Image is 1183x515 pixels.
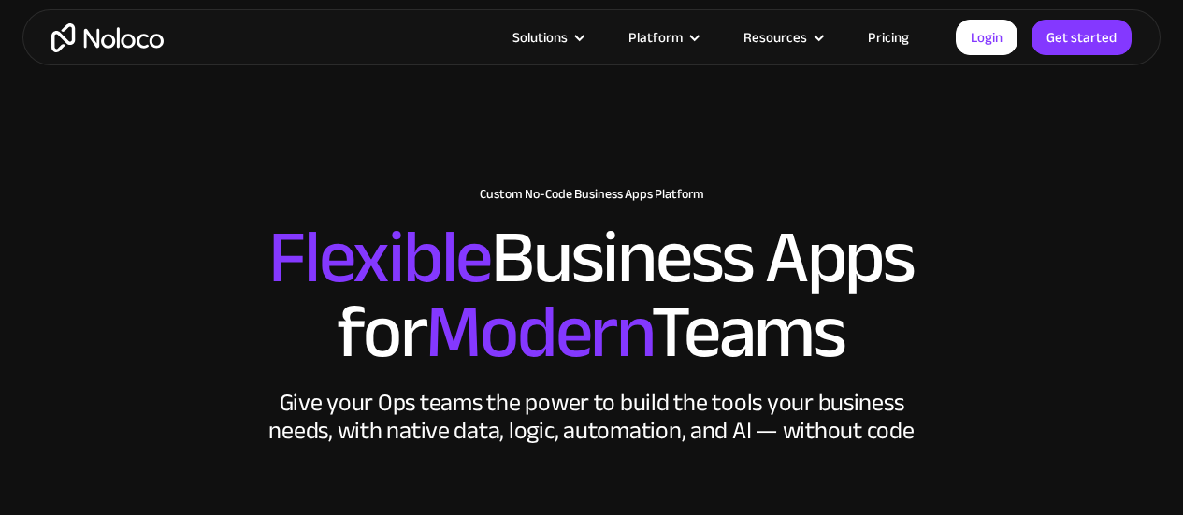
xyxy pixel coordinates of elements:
a: Pricing [844,25,932,50]
h1: Custom No-Code Business Apps Platform [19,187,1164,202]
div: Platform [605,25,720,50]
div: Resources [743,25,807,50]
a: Get started [1032,20,1132,55]
span: Modern [426,263,651,402]
div: Solutions [489,25,605,50]
h2: Business Apps for Teams [19,221,1164,370]
div: Give your Ops teams the power to build the tools your business needs, with native data, logic, au... [265,389,919,445]
div: Platform [628,25,683,50]
a: home [51,23,164,52]
span: Flexible [268,188,491,327]
div: Solutions [512,25,568,50]
div: Resources [720,25,844,50]
a: Login [956,20,1017,55]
